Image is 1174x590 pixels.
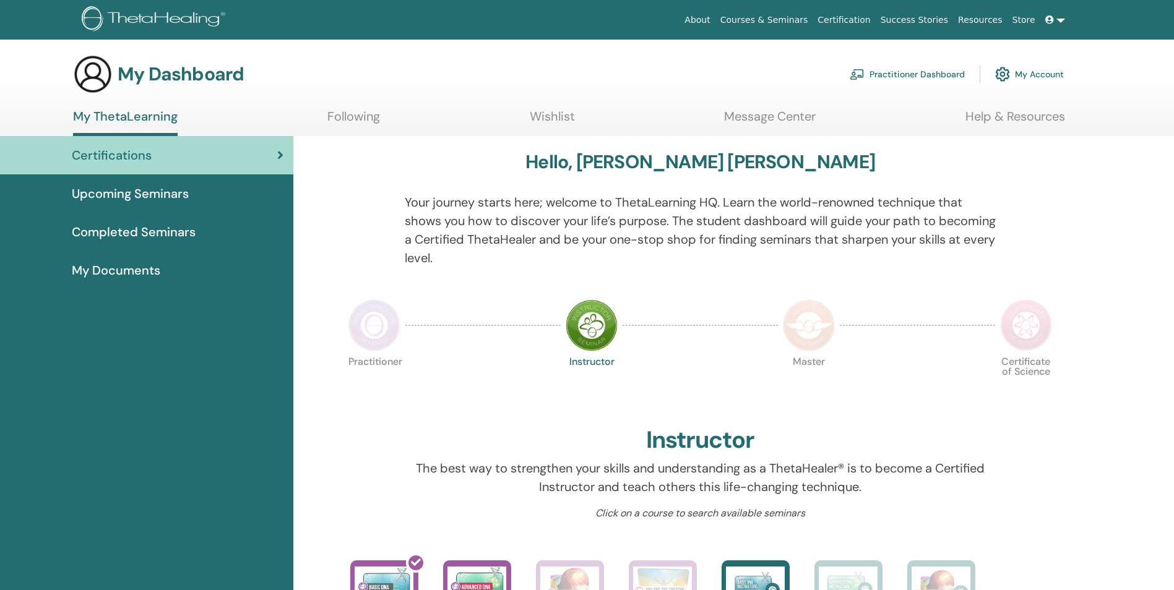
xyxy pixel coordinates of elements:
img: Certificate of Science [1000,299,1052,351]
a: Store [1008,9,1040,32]
a: My Account [995,61,1064,88]
p: Click on a course to search available seminars [405,506,996,521]
h3: My Dashboard [118,63,244,85]
img: Master [783,299,835,351]
a: My ThetaLearning [73,109,178,136]
p: The best way to strengthen your skills and understanding as a ThetaHealer® is to become a Certifi... [405,459,996,496]
a: Certification [813,9,875,32]
p: Your journey starts here; welcome to ThetaLearning HQ. Learn the world-renowned technique that sh... [405,193,996,267]
img: cog.svg [995,64,1010,85]
p: Master [783,357,835,409]
span: Completed Seminars [72,223,196,241]
a: Message Center [724,109,816,133]
img: Instructor [566,299,618,351]
a: Courses & Seminars [715,9,813,32]
h3: Hello, [PERSON_NAME] [PERSON_NAME] [525,151,875,173]
p: Certificate of Science [1000,357,1052,409]
a: About [680,9,715,32]
h2: Instructor [646,426,754,455]
a: Wishlist [530,109,575,133]
a: Resources [953,9,1008,32]
a: Success Stories [876,9,953,32]
span: My Documents [72,261,160,280]
img: generic-user-icon.jpg [73,54,113,94]
span: Upcoming Seminars [72,184,189,203]
span: Certifications [72,146,152,165]
a: Following [327,109,380,133]
p: Instructor [566,357,618,409]
p: Practitioner [348,357,400,409]
a: Help & Resources [965,109,1065,133]
a: Practitioner Dashboard [850,61,965,88]
img: logo.png [82,6,230,34]
img: Practitioner [348,299,400,351]
img: chalkboard-teacher.svg [850,69,865,80]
